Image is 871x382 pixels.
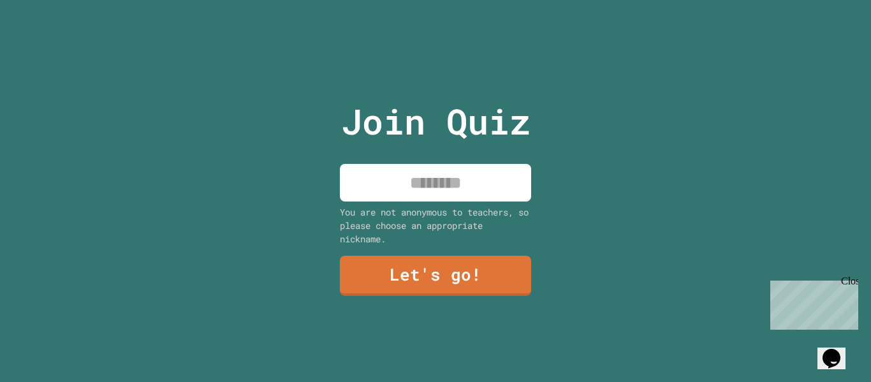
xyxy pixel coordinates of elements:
div: Chat with us now!Close [5,5,88,81]
a: Let's go! [340,256,531,296]
p: Join Quiz [341,95,531,148]
iframe: chat widget [765,275,858,330]
iframe: chat widget [817,331,858,369]
div: You are not anonymous to teachers, so please choose an appropriate nickname. [340,205,531,246]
